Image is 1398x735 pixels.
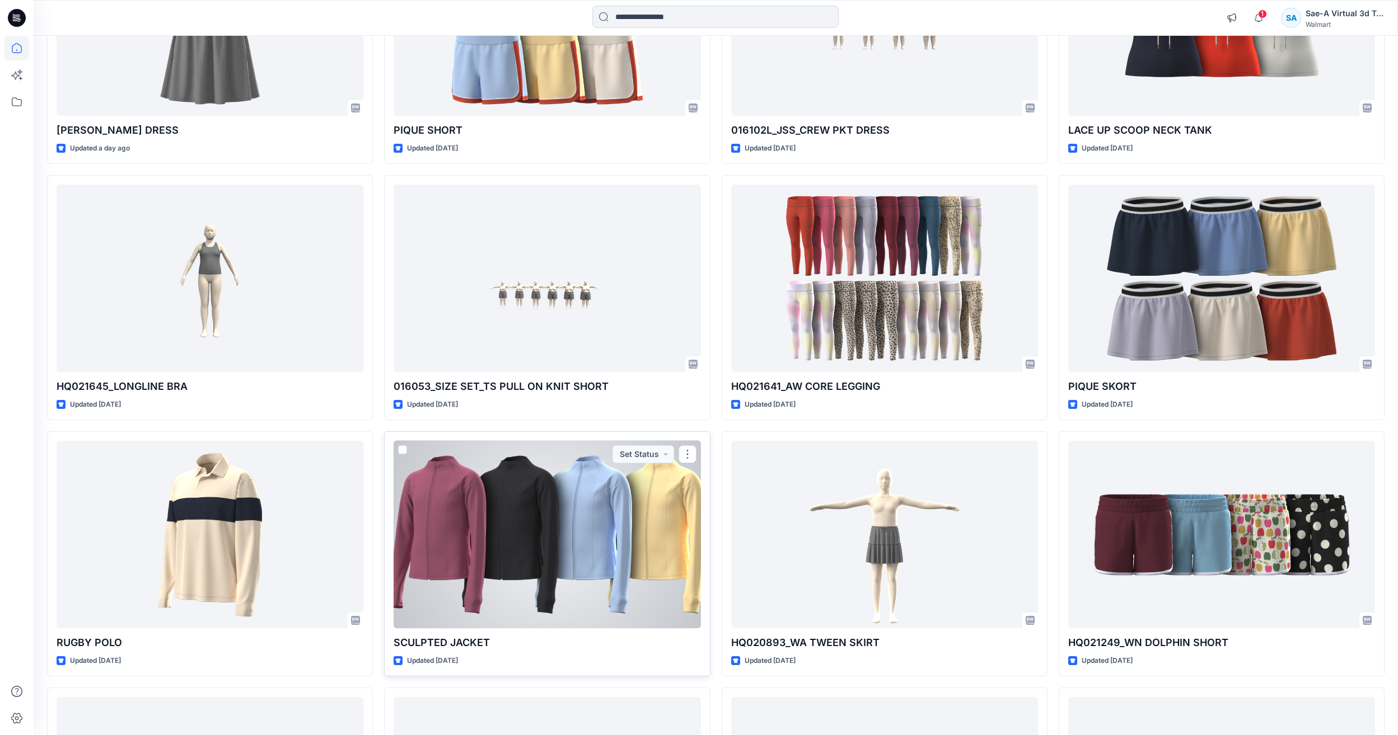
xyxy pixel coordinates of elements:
p: HQ021249_WN DOLPHIN SHORT [1068,635,1375,651]
a: PIQUE SKORT [1068,185,1375,372]
p: PIQUE SHORT [394,123,700,138]
p: Updated [DATE] [745,399,796,411]
a: HQ021641_AW CORE LEGGING [731,185,1038,372]
p: PIQUE SKORT [1068,379,1375,394]
p: RUGBY POLO [57,635,363,651]
p: Updated [DATE] [407,655,458,667]
p: 016053_SIZE SET_TS PULL ON KNIT SHORT [394,379,700,394]
p: Updated [DATE] [1082,655,1133,667]
a: RUGBY POLO [57,441,363,628]
p: [PERSON_NAME] DRESS [57,123,363,138]
a: 016053_SIZE SET_TS PULL ON KNIT SHORT [394,185,700,372]
p: HQ021645_LONGLINE BRA [57,379,363,394]
p: Updated a day ago [70,143,130,154]
span: 1 [1258,10,1267,18]
p: HQ020893_WA TWEEN SKIRT [731,635,1038,651]
a: SCULPTED JACKET [394,441,700,628]
p: LACE UP SCOOP NECK TANK [1068,123,1375,138]
p: Updated [DATE] [407,399,458,411]
p: 016102L_JSS_CREW PKT DRESS [731,123,1038,138]
a: HQ020893_WA TWEEN SKIRT [731,441,1038,628]
a: HQ021249_WN DOLPHIN SHORT [1068,441,1375,628]
p: Updated [DATE] [1082,399,1133,411]
p: Updated [DATE] [1082,143,1133,154]
div: Walmart [1306,20,1384,29]
p: Updated [DATE] [745,655,796,667]
p: Updated [DATE] [70,399,121,411]
div: Sae-A Virtual 3d Team [1306,7,1384,20]
p: Updated [DATE] [745,143,796,154]
p: Updated [DATE] [407,143,458,154]
p: SCULPTED JACKET [394,635,700,651]
p: Updated [DATE] [70,655,121,667]
a: HQ021645_LONGLINE BRA [57,185,363,372]
div: SA [1281,8,1301,28]
p: HQ021641_AW CORE LEGGING [731,379,1038,394]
